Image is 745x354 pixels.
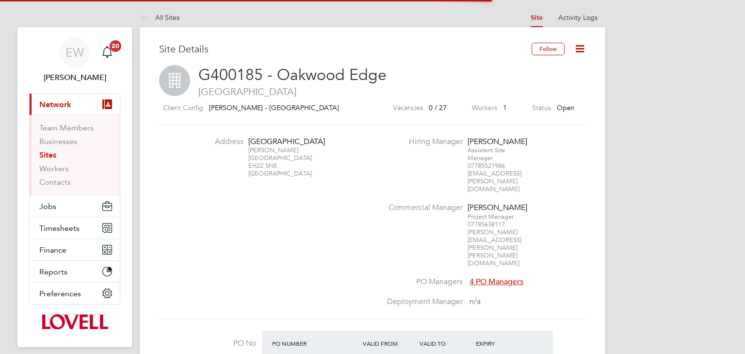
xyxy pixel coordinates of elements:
span: EW [65,46,84,59]
label: Address [190,137,243,147]
a: All Sites [140,13,179,22]
a: Sites [39,150,56,160]
div: [PERSON_NAME] [GEOGRAPHIC_DATA] EH22 5NE [GEOGRAPHIC_DATA] [248,146,309,177]
label: Deployment Manager [381,297,463,307]
img: lovell-logo-retina.png [41,314,108,330]
span: [GEOGRAPHIC_DATA] [159,85,586,98]
span: Timesheets [39,224,80,233]
a: 20 [97,37,117,68]
span: Emma Wells [29,72,120,83]
span: G400185 - Oakwood Edge [198,65,387,84]
span: Project Manager [468,212,514,221]
button: Jobs [30,195,120,217]
div: Network [30,115,120,195]
span: 20 [110,40,121,52]
label: Workers [472,102,497,114]
label: PO No [159,338,256,349]
nav: Main navigation [17,27,132,347]
label: Client Config [163,102,203,114]
div: Valid To [417,335,474,352]
span: Assistant Site Manager [468,146,505,162]
button: Finance [30,239,120,260]
button: Timesheets [30,217,120,239]
span: Preferences [39,289,81,298]
span: 07785521986 [468,161,505,170]
div: Valid From [360,335,417,352]
button: Follow [532,43,565,55]
span: [PERSON_NAME][EMAIL_ADDRESS][PERSON_NAME][PERSON_NAME][DOMAIN_NAME] [468,228,521,267]
a: Contacts [39,177,71,187]
span: Jobs [39,202,56,211]
a: Team Members [39,123,94,132]
div: [GEOGRAPHIC_DATA] [248,137,309,147]
span: [PERSON_NAME] - [GEOGRAPHIC_DATA] [209,103,339,112]
label: Commercial Manager [381,203,463,213]
div: [PERSON_NAME] [468,203,528,213]
div: Expiry [473,335,530,352]
label: Vacancies [393,102,423,114]
a: Go to home page [29,314,120,330]
button: Reports [30,261,120,282]
span: n/a [470,297,481,306]
button: Network [30,94,120,115]
label: PO Managers [381,277,463,287]
a: Businesses [39,137,77,146]
span: 0 / 27 [429,103,447,112]
span: 07785638117 [468,220,505,228]
label: Status [532,102,551,114]
label: Hiring Manager [381,137,463,147]
span: [EMAIL_ADDRESS][PERSON_NAME][DOMAIN_NAME] [468,169,521,193]
span: Reports [39,267,67,276]
a: Site [531,14,543,22]
div: [PERSON_NAME] [468,137,528,147]
span: 4 PO Managers [470,277,523,287]
span: Open [557,103,575,112]
span: Finance [39,245,66,255]
span: Network [39,100,71,109]
a: Workers [39,164,69,173]
h3: Site Details [159,43,532,55]
button: Preferences [30,283,120,304]
a: Activity Logs [558,13,598,22]
a: EW[PERSON_NAME] [29,37,120,83]
span: 1 [503,103,507,112]
div: PO Number [270,335,360,352]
